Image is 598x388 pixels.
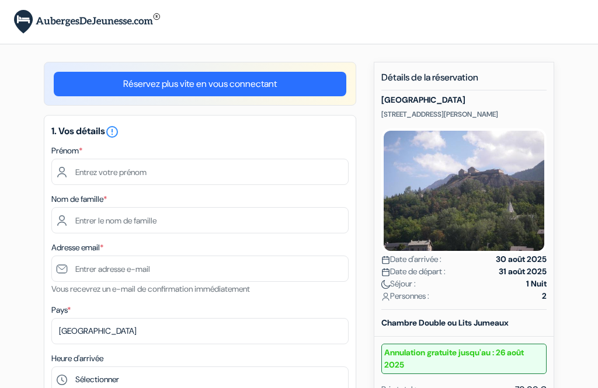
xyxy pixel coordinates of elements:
[381,265,446,278] span: Date de départ :
[381,280,390,289] img: moon.svg
[105,125,119,139] i: error_outline
[381,268,390,277] img: calendar.svg
[381,253,441,265] span: Date d'arrivée :
[51,256,349,282] input: Entrer adresse e-mail
[526,278,547,290] strong: 1 Nuit
[542,290,547,302] strong: 2
[51,304,71,316] label: Pays
[499,265,547,278] strong: 31 août 2025
[14,10,160,34] img: AubergesDeJeunesse.com
[51,145,82,157] label: Prénom
[381,292,390,301] img: user_icon.svg
[381,317,509,328] b: Chambre Double ou Lits Jumeaux
[51,242,103,254] label: Adresse email
[381,72,547,90] h5: Détails de la réservation
[51,159,349,185] input: Entrez votre prénom
[51,352,103,365] label: Heure d'arrivée
[381,95,547,105] h5: [GEOGRAPHIC_DATA]
[381,110,547,119] p: [STREET_ADDRESS][PERSON_NAME]
[496,253,547,265] strong: 30 août 2025
[51,284,250,294] small: Vous recevrez un e-mail de confirmation immédiatement
[105,125,119,137] a: error_outline
[381,278,416,290] span: Séjour :
[381,290,429,302] span: Personnes :
[54,72,346,96] a: Réservez plus vite en vous connectant
[381,256,390,264] img: calendar.svg
[381,344,547,374] small: Annulation gratuite jusqu'au : 26 août 2025
[51,125,349,139] h5: 1. Vos détails
[51,193,107,205] label: Nom de famille
[51,207,349,233] input: Entrer le nom de famille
